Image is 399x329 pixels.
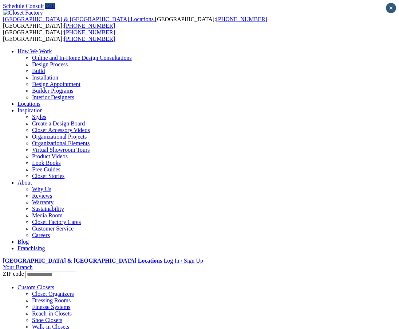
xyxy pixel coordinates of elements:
a: Careers [32,232,50,238]
a: Log In / Sign Up [163,258,203,264]
a: Why Us [32,186,51,192]
a: Warranty [32,199,54,205]
a: Closet Stories [32,173,64,179]
a: Installation [32,74,58,81]
a: Finesse Systems [32,304,70,310]
a: Interior Designers [32,94,74,100]
a: Online and In-Home Design Consultations [32,55,132,61]
a: Closet Factory Cares [32,219,81,225]
a: Locations [17,101,40,107]
a: Organizational Projects [32,133,87,140]
a: Sustainability [32,206,64,212]
a: Shoe Closets [32,317,62,323]
span: [GEOGRAPHIC_DATA]: [GEOGRAPHIC_DATA]: [3,29,115,42]
a: [GEOGRAPHIC_DATA] & [GEOGRAPHIC_DATA] Locations [3,16,155,22]
img: Closet Factory [3,9,43,16]
a: [PHONE_NUMBER] [216,16,267,22]
button: Close [386,3,396,13]
a: Design Appointment [32,81,80,87]
a: Build [32,68,45,74]
a: How We Work [17,48,52,54]
a: Customer Service [32,225,74,232]
a: Media Room [32,212,63,218]
a: Franchising [17,245,45,251]
a: Styles [32,114,46,120]
a: Closet Accessory Videos [32,127,90,133]
a: Blog [17,239,29,245]
a: Closet Organizers [32,291,74,297]
span: [GEOGRAPHIC_DATA] & [GEOGRAPHIC_DATA] Locations [3,16,154,22]
a: Inspiration [17,107,43,113]
a: Create a Design Board [32,120,85,127]
a: Custom Closets [17,284,54,290]
a: [GEOGRAPHIC_DATA] & [GEOGRAPHIC_DATA] Locations [3,258,162,264]
a: Look Books [32,160,61,166]
a: Product Videos [32,153,68,159]
a: Reach-in Closets [32,310,72,317]
a: Virtual Showroom Tours [32,147,90,153]
a: [PHONE_NUMBER] [64,23,115,29]
a: Reviews [32,193,52,199]
input: Enter your Zip code [25,271,77,278]
a: Free Guides [32,166,60,173]
a: Builder Programs [32,88,73,94]
a: Schedule Consult [3,3,44,9]
a: Your Branch [3,264,32,270]
span: ZIP code [3,271,24,277]
span: [GEOGRAPHIC_DATA]: [GEOGRAPHIC_DATA]: [3,16,267,29]
a: Design Process [32,61,68,67]
a: [PHONE_NUMBER] [64,36,115,42]
a: About [17,179,32,186]
a: [PHONE_NUMBER] [64,29,115,35]
a: Call [45,3,55,9]
a: Dressing Rooms [32,297,71,303]
a: Organizational Elements [32,140,90,146]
